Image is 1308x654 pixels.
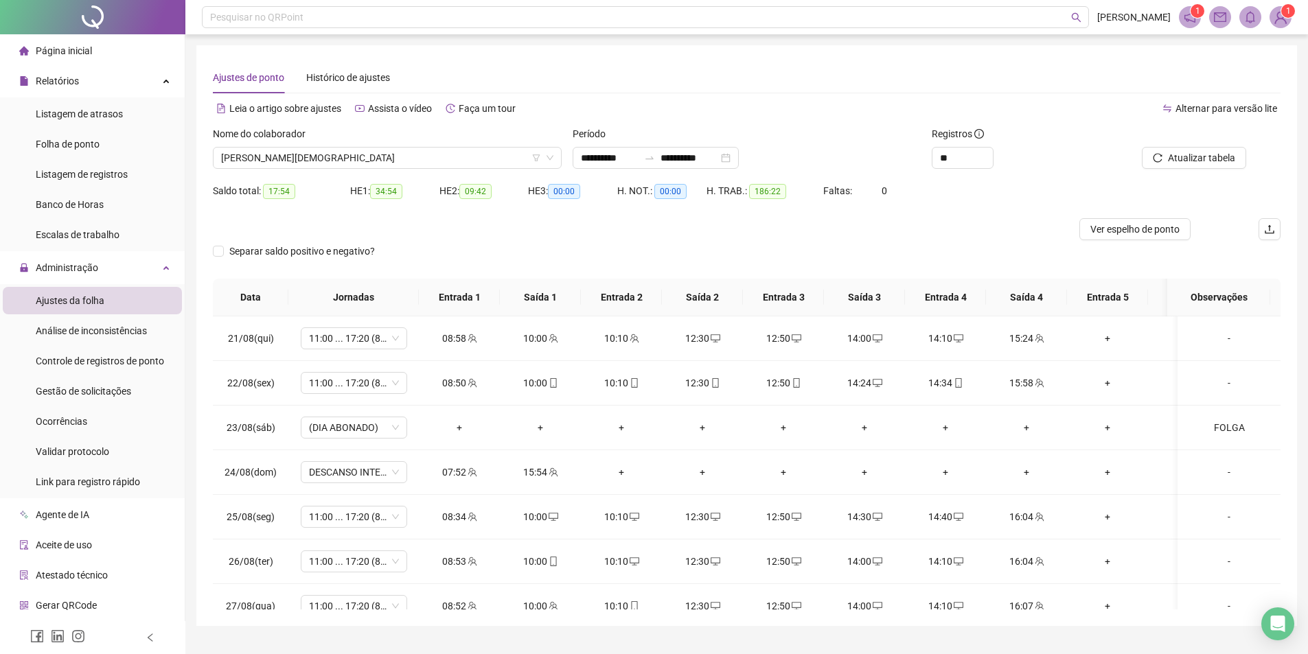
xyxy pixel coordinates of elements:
[1079,218,1191,240] button: Ver espelho de ponto
[1159,554,1218,569] div: +
[1168,150,1235,165] span: Atualizar tabela
[355,104,365,113] span: youtube
[227,422,275,433] span: 23/08(sáb)
[824,279,905,316] th: Saída 3
[1067,279,1148,316] th: Entrada 5
[1033,557,1044,566] span: team
[36,539,92,550] span: Aceite de uso
[439,183,529,199] div: HE 2:
[500,279,581,316] th: Saída 1
[628,601,639,611] span: mobile
[547,334,558,343] span: team
[36,199,104,210] span: Banco de Horas
[36,386,131,397] span: Gestão de solicitações
[30,629,44,643] span: facebook
[1142,147,1246,169] button: Atualizar tabela
[754,420,813,435] div: +
[36,600,97,611] span: Gerar QRCode
[709,378,720,388] span: mobile
[1159,331,1218,346] div: +
[1078,375,1137,390] div: +
[916,465,975,480] div: +
[1189,375,1270,390] div: -
[546,154,554,162] span: down
[997,554,1056,569] div: 16:04
[592,465,651,480] div: +
[1162,104,1172,113] span: swap
[997,331,1056,346] div: 15:24
[1167,279,1270,316] th: Observações
[548,184,580,199] span: 00:00
[459,184,492,199] span: 09:42
[19,540,29,550] span: audit
[1078,509,1137,524] div: +
[1078,465,1137,480] div: +
[1261,607,1294,640] div: Open Intercom Messenger
[835,375,894,390] div: 14:24
[213,126,314,141] label: Nome do colaborador
[36,75,79,86] span: Relatórios
[1189,331,1270,346] div: -
[71,629,85,643] span: instagram
[36,139,100,150] span: Folha de ponto
[673,509,732,524] div: 12:30
[835,465,894,480] div: +
[673,420,732,435] div: +
[1033,378,1044,388] span: team
[997,375,1056,390] div: 15:58
[368,103,432,114] span: Assista o vídeo
[628,378,639,388] span: mobile
[511,598,570,614] div: 10:00
[754,554,813,569] div: 12:50
[916,331,975,346] div: 14:10
[1175,103,1277,114] span: Alternar para versão lite
[547,512,558,522] span: desktop
[466,334,477,343] span: team
[1191,4,1204,18] sup: 1
[952,557,963,566] span: desktop
[1189,598,1270,614] div: -
[592,331,651,346] div: 10:10
[790,334,801,343] span: desktop
[749,184,786,199] span: 186:22
[36,355,164,366] span: Controle de registros de ponto
[430,465,489,480] div: 07:52
[952,512,963,522] span: desktop
[446,104,455,113] span: history
[1178,290,1259,305] span: Observações
[36,325,147,336] span: Análise de inconsistências
[309,373,399,393] span: 11:00 ... 17:20 (8 HORAS)
[628,334,639,343] span: team
[871,378,882,388] span: desktop
[932,126,984,141] span: Registros
[997,420,1056,435] div: +
[309,328,399,349] span: 11:00 ... 17:20 (8 HORAS)
[1189,554,1270,569] div: -
[36,229,119,240] span: Escalas de trabalho
[916,554,975,569] div: 14:10
[871,512,882,522] span: desktop
[213,183,350,199] div: Saldo total:
[790,378,801,388] span: mobile
[1078,598,1137,614] div: +
[309,506,399,527] span: 11:00 ... 17:20 (8 HORAS)
[952,378,963,388] span: mobile
[707,183,823,199] div: H. TRAB.:
[309,551,399,572] span: 11:00 ... 17:20 (8 HORAS)
[36,45,92,56] span: Página inicial
[823,185,854,196] span: Faltas:
[871,557,882,566] span: desktop
[1159,509,1218,524] div: +
[309,417,399,438] span: (DIA ABONADO)
[1214,11,1226,23] span: mail
[1286,6,1291,16] span: 1
[430,420,489,435] div: +
[709,601,720,611] span: desktop
[1281,4,1295,18] sup: Atualize o seu contato no menu Meus Dados
[1159,465,1218,480] div: +
[1159,375,1218,390] div: +
[528,183,617,199] div: HE 3:
[1189,420,1270,435] div: FOLGA
[835,509,894,524] div: 14:30
[466,601,477,611] span: team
